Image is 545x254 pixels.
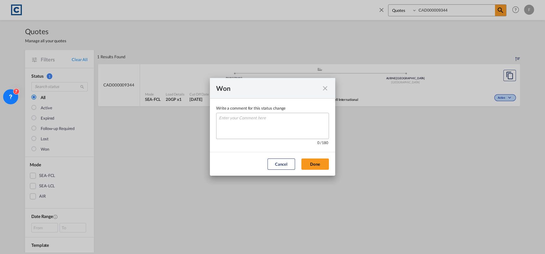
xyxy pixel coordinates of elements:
md-icon: icon-close [321,85,329,92]
div: Won [216,84,321,92]
button: Cancel [267,158,295,170]
div: 0 / 180 [317,139,329,145]
div: Write a comment for this status change [216,105,329,111]
md-dialog: Write a comment ... [210,78,335,176]
button: Done [301,158,329,170]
